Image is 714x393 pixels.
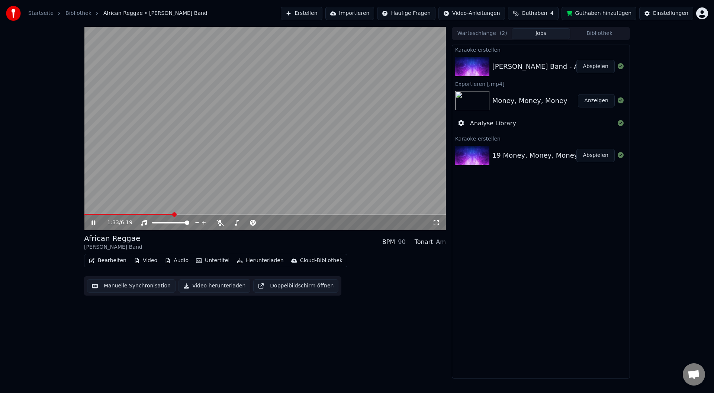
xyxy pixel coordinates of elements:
[28,10,54,17] a: Startseite
[576,60,615,73] button: Abspielen
[193,255,232,266] button: Untertitel
[453,28,512,39] button: Warteschlange
[300,257,342,264] div: Cloud-Bibliothek
[65,10,91,17] a: Bibliothek
[234,255,286,266] button: Herunterladen
[452,134,630,143] div: Karaoke erstellen
[578,94,615,107] button: Anzeigen
[438,7,505,20] button: Video-Anleitungen
[492,150,578,161] div: 19 Money, Money, Money
[121,219,132,226] span: 6:19
[653,10,688,17] div: Einstellungen
[253,279,338,293] button: Doppelbildschirm öffnen
[281,7,322,20] button: Erstellen
[28,10,208,17] nav: breadcrumb
[107,219,119,226] span: 1:33
[639,7,693,20] button: Einstellungen
[492,96,567,106] div: Money, Money, Money
[86,255,129,266] button: Bearbeiten
[84,244,142,251] div: [PERSON_NAME] Band
[415,238,433,247] div: Tonart
[398,238,405,247] div: 90
[522,10,547,17] span: Guthaben
[84,233,142,244] div: African Reggae
[162,255,192,266] button: Audio
[500,30,507,37] span: ( 2 )
[492,61,625,72] div: [PERSON_NAME] Band - African Reggae
[131,255,160,266] button: Video
[512,28,570,39] button: Jobs
[550,10,554,17] span: 4
[570,28,629,39] button: Bibliothek
[683,363,705,386] div: Chat öffnen
[107,219,125,226] div: /
[325,7,374,20] button: Importieren
[470,119,516,128] div: Analyse Library
[87,279,176,293] button: Manuelle Synchronisation
[452,45,630,54] div: Karaoke erstellen
[382,238,395,247] div: BPM
[103,10,208,17] span: African Reggae • [PERSON_NAME] Band
[436,238,446,247] div: Am
[178,279,250,293] button: Video herunterladen
[562,7,637,20] button: Guthaben hinzufügen
[377,7,435,20] button: Häufige Fragen
[452,79,630,88] div: Exportieren [.mp4]
[576,149,615,162] button: Abspielen
[508,7,559,20] button: Guthaben4
[6,6,21,21] img: youka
